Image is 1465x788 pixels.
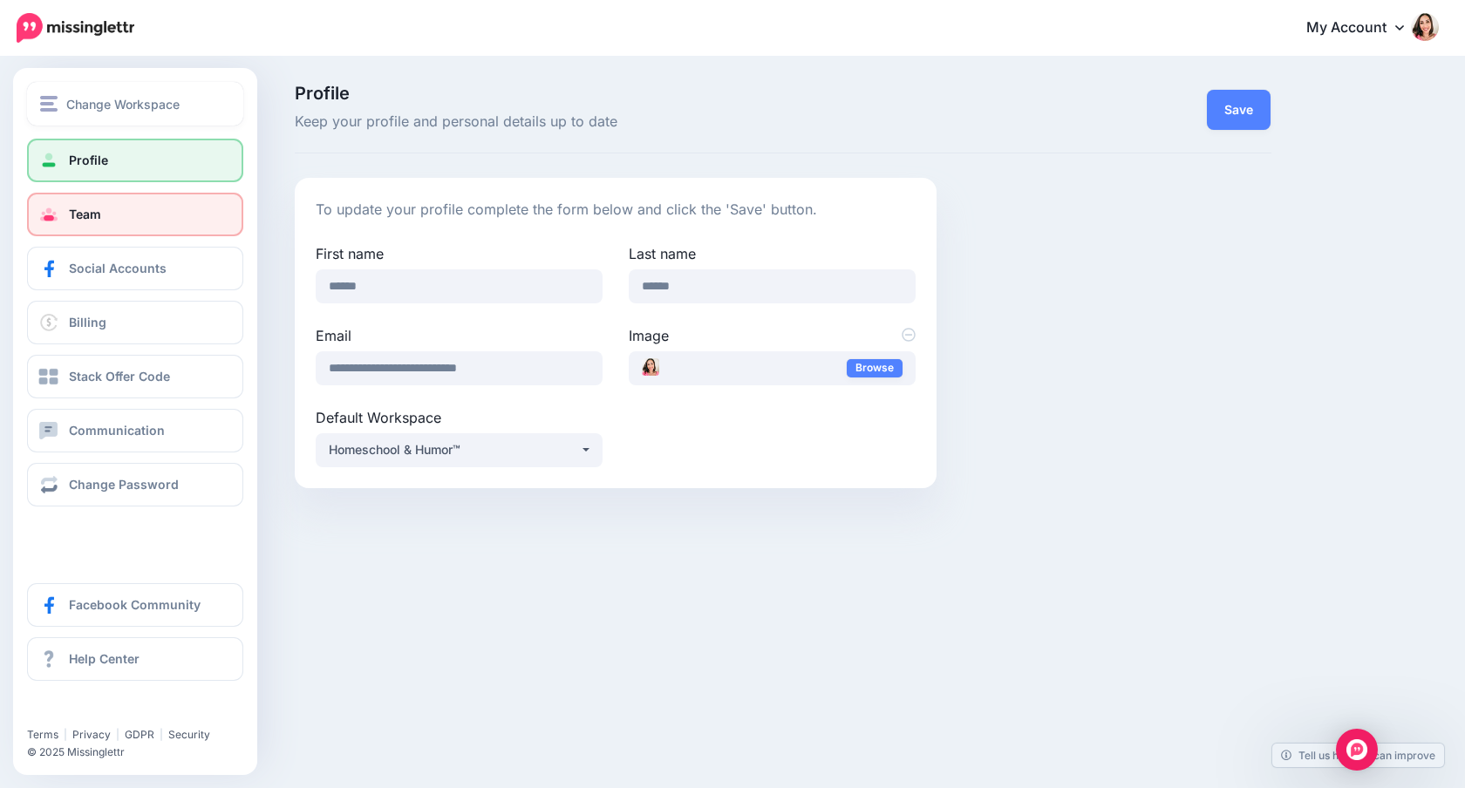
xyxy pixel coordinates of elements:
[27,703,162,720] iframe: Twitter Follow Button
[629,243,916,264] label: Last name
[69,597,201,612] span: Facebook Community
[40,96,58,112] img: menu.png
[27,463,243,506] a: Change Password
[69,261,167,275] span: Social Accounts
[69,315,106,329] span: Billing
[168,728,210,741] a: Security
[1336,729,1378,771] div: Open Intercom Messenger
[64,728,67,741] span: |
[27,247,243,290] a: Social Accounts
[27,744,256,761] li: © 2025 Missinglettr
[316,243,603,264] label: First name
[316,199,916,221] p: To update your profile complete the form below and click the 'Save' button.
[847,359,903,377] a: Browse
[295,111,937,133] span: Keep your profile and personal details up to date
[642,358,659,376] img: _Richie-Headshot-2024_thumb.jpg
[316,407,603,428] label: Default Workspace
[1289,7,1439,50] a: My Account
[629,325,916,346] label: Image
[27,355,243,398] a: Stack Offer Code
[72,728,111,741] a: Privacy
[125,728,154,741] a: GDPR
[69,651,140,666] span: Help Center
[69,423,165,438] span: Communication
[27,637,243,681] a: Help Center
[27,583,243,627] a: Facebook Community
[69,369,170,384] span: Stack Offer Code
[27,301,243,344] a: Billing
[316,325,603,346] label: Email
[329,439,580,460] div: Homeschool & Humor™
[66,94,180,114] span: Change Workspace
[160,728,163,741] span: |
[69,153,108,167] span: Profile
[116,728,119,741] span: |
[295,85,937,102] span: Profile
[69,477,179,492] span: Change Password
[69,207,101,221] span: Team
[316,433,603,467] button: Homeschool & Humor™
[1272,744,1444,767] a: Tell us how we can improve
[1207,90,1271,130] button: Save
[17,13,134,43] img: Missinglettr
[27,139,243,182] a: Profile
[27,82,243,126] button: Change Workspace
[27,193,243,236] a: Team
[27,728,58,741] a: Terms
[27,409,243,452] a: Communication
